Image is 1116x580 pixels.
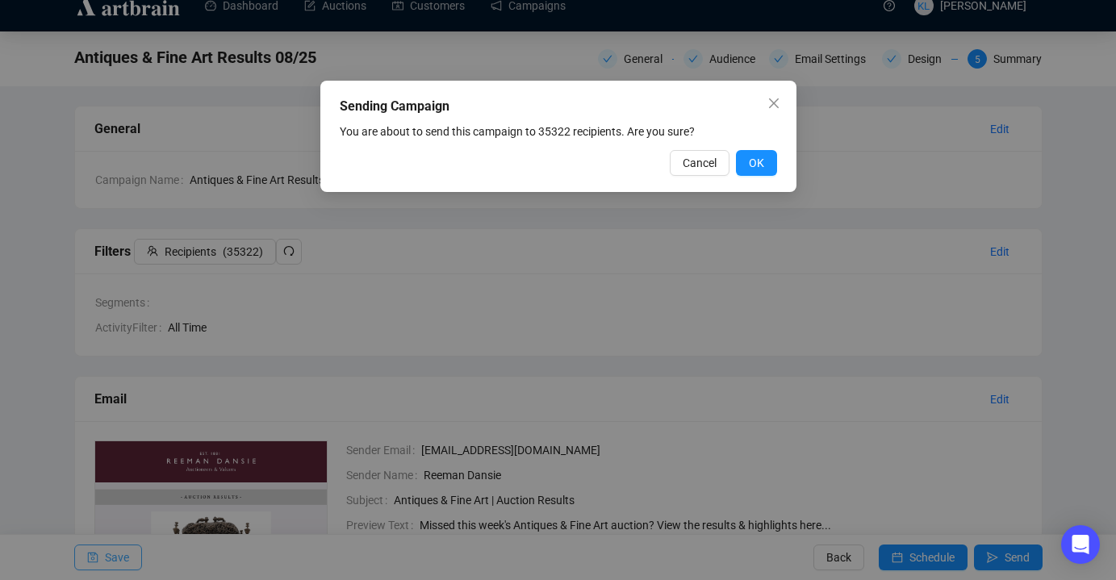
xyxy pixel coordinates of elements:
[670,150,729,176] button: Cancel
[1061,525,1100,564] div: Open Intercom Messenger
[340,123,777,140] div: You are about to send this campaign to 35322 recipients. Are you sure?
[340,97,777,116] div: Sending Campaign
[761,90,787,116] button: Close
[736,150,777,176] button: OK
[683,154,717,172] span: Cancel
[749,154,764,172] span: OK
[767,97,780,110] span: close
